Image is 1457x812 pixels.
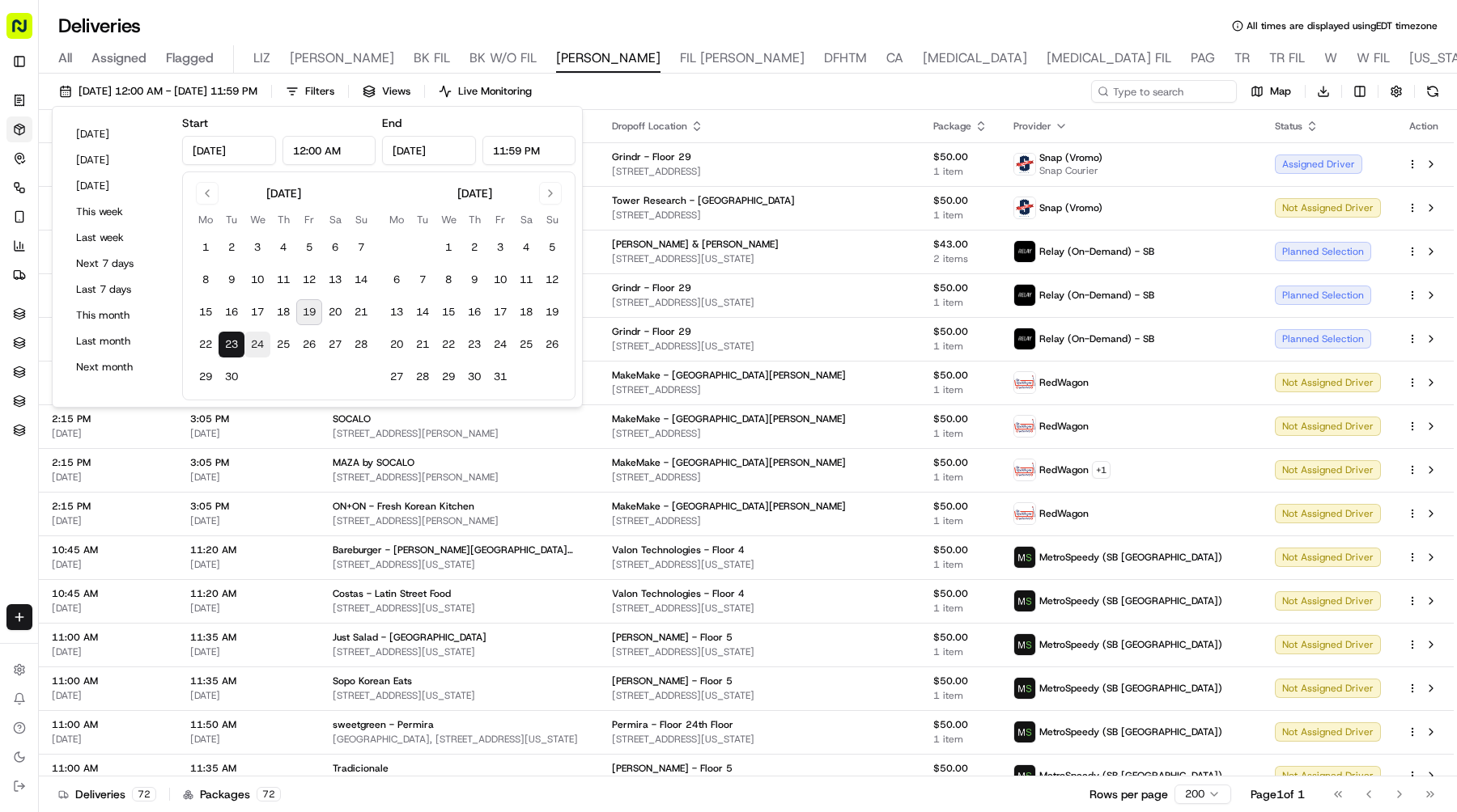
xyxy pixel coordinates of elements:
[52,631,164,644] span: 11:00 AM
[183,786,281,802] div: Packages
[69,149,166,171] button: [DATE]
[52,558,164,571] span: [DATE]
[933,369,988,382] span: $50.00
[487,299,513,325] button: 17
[933,500,988,513] span: $50.00
[1269,49,1305,68] span: TR FIL
[1039,245,1154,258] span: Relay (On-Demand) - SB
[612,383,907,396] span: [STREET_ADDRESS]
[382,84,410,99] span: Views
[305,84,334,99] span: Filters
[333,500,474,513] span: ON+ON - Fresh Korean Kitchen
[219,267,244,293] button: 9
[333,718,434,731] span: sweetgreen - Permira
[384,267,410,293] button: 6
[69,278,166,301] button: Last 7 days
[933,733,988,746] span: 1 item
[193,235,219,260] button: 1
[1039,376,1089,389] span: RedWagon
[190,718,307,731] span: 11:50 AM
[612,281,691,294] span: Grindr - Floor 29
[322,332,348,357] button: 27
[1407,120,1441,133] div: Action
[16,154,45,184] img: 1736555255976-a54dd68f-1ca7-489b-9aae-adbdc363a1c4
[612,543,745,556] span: Valon Technologies - Floor 4
[933,631,988,644] span: $50.00
[58,13,141,39] h1: Deliveries
[190,587,307,600] span: 11:20 AM
[539,299,565,325] button: 19
[190,427,307,440] span: [DATE]
[1039,769,1222,782] span: MetroSpeedy (SB [GEOGRAPHIC_DATA])
[612,165,907,178] span: [STREET_ADDRESS]
[384,364,410,390] button: 27
[244,332,270,357] button: 24
[16,210,108,223] div: Past conversations
[1039,638,1222,651] span: MetroSpeedy (SB [GEOGRAPHIC_DATA])
[52,456,164,469] span: 2:15 PM
[1243,80,1298,103] button: Map
[69,304,166,327] button: This month
[384,332,410,357] button: 20
[190,602,307,615] span: [DATE]
[190,543,307,556] span: 11:20 AM
[539,211,565,228] th: Sunday
[612,733,907,746] span: [STREET_ADDRESS][US_STATE]
[153,318,260,334] span: API Documentation
[333,456,414,469] span: MAZA by SOCALO
[1039,682,1222,695] span: MetroSpeedy (SB [GEOGRAPHIC_DATA])
[190,733,307,746] span: [DATE]
[612,645,907,658] span: [STREET_ADDRESS][US_STATE]
[435,267,461,293] button: 8
[410,332,435,357] button: 21
[1014,721,1035,742] img: metro_speed_logo.png
[487,364,513,390] button: 31
[270,235,296,260] button: 4
[933,120,971,133] span: Package
[1039,507,1089,520] span: RedWagon
[933,252,988,265] span: 2 items
[612,340,907,353] span: [STREET_ADDRESS][US_STATE]
[414,49,450,68] span: BK FIL
[193,364,219,390] button: 29
[137,251,142,264] span: •
[612,150,691,163] span: Grindr - Floor 29
[282,136,376,165] input: Time
[410,299,435,325] button: 14
[680,49,805,68] span: FIL [PERSON_NAME]
[933,602,988,615] span: 1 item
[73,171,223,184] div: We're available if you need us!
[1039,420,1089,433] span: RedWagon
[824,49,867,68] span: DFHTM
[1247,19,1438,32] span: All times are displayed using EDT timezone
[193,332,219,357] button: 22
[1014,765,1035,786] img: metro_speed_logo.png
[612,558,907,571] span: [STREET_ADDRESS][US_STATE]
[193,211,219,228] th: Monday
[612,471,907,484] span: [STREET_ADDRESS]
[1013,120,1051,133] span: Provider
[52,675,164,687] span: 11:00 AM
[1014,678,1035,699] img: metro_speed_logo.png
[933,689,988,702] span: 1 item
[1270,84,1291,99] span: Map
[244,211,270,228] th: Wednesday
[16,65,295,91] p: Welcome 👋
[52,587,164,600] span: 10:45 AM
[1014,503,1035,524] img: time_to_eat_nevada_logo
[69,226,166,249] button: Last week
[410,211,435,228] th: Tuesday
[79,84,257,99] span: [DATE] 12:00 AM - [DATE] 11:59 PM
[333,514,586,527] span: [STREET_ADDRESS][PERSON_NAME]
[333,602,586,615] span: [STREET_ADDRESS][US_STATE]
[322,211,348,228] th: Saturday
[1039,151,1102,164] span: Snap (Vromo)
[1039,551,1222,564] span: MetroSpeedy (SB [GEOGRAPHIC_DATA])
[384,211,410,228] th: Monday
[1421,80,1444,103] button: Refresh
[58,786,156,802] div: Deliveries
[435,364,461,390] button: 29
[1014,547,1035,568] img: metro_speed_logo.png
[190,456,307,469] span: 3:05 PM
[933,281,988,294] span: $50.00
